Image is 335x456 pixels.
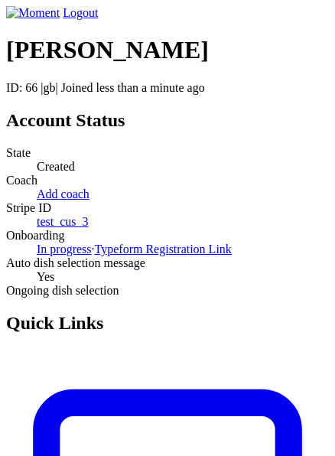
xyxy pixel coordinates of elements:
[6,174,329,187] dt: Coach
[95,243,232,256] a: Typeform Registration Link
[37,215,89,228] a: test_cus_3
[92,243,95,256] span: ·
[6,146,329,160] dt: State
[6,36,329,64] h1: [PERSON_NAME]
[6,6,60,20] img: Moment
[6,110,329,131] h2: Account Status
[6,229,329,243] dt: Onboarding
[37,187,89,200] a: Add coach
[63,6,98,19] a: Logout
[6,284,329,298] dt: Ongoing dish selection
[37,243,92,256] a: In progress
[37,270,54,283] span: Yes
[44,81,56,94] span: gb
[6,81,329,95] p: ID: 66 | | Joined less than a minute ago
[6,313,329,334] h2: Quick Links
[6,201,329,215] dt: Stripe ID
[6,256,329,270] dt: Auto dish selection message
[37,160,75,173] span: Created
